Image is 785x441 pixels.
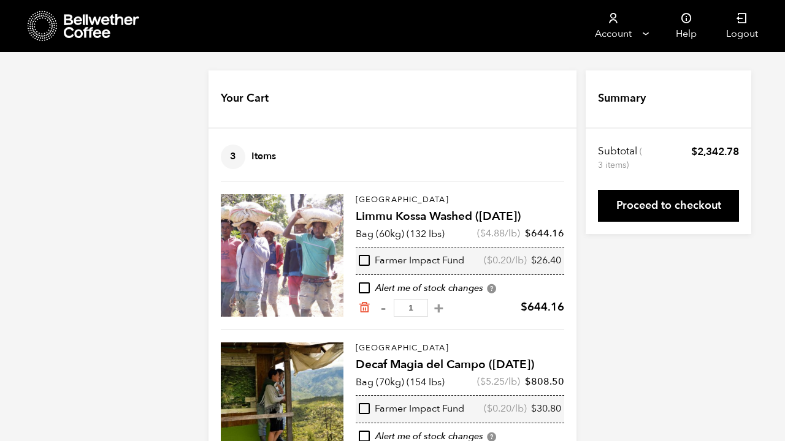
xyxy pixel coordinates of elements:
[487,402,492,415] span: $
[521,300,527,315] span: $
[356,356,564,374] h4: Decaf Magia del Campo ([DATE])
[691,145,697,159] span: $
[531,402,561,415] bdi: 30.80
[525,227,531,240] span: $
[394,299,428,317] input: Qty
[480,227,505,240] bdi: 4.88
[521,300,564,315] bdi: 644.16
[487,402,511,415] bdi: 0.20
[221,145,245,169] span: 3
[359,254,464,268] div: Farmer Impact Fund
[525,375,564,388] bdi: 808.50
[358,301,370,314] a: Remove from cart
[531,254,537,267] span: $
[356,194,564,206] p: [GEOGRAPHIC_DATA]
[531,402,537,415] span: $
[487,254,511,267] bdi: 0.20
[480,375,505,388] bdi: 5.25
[477,227,520,240] span: ( /lb)
[480,375,486,388] span: $
[356,208,564,225] h4: Limmu Kossa Washed ([DATE])
[598,145,644,171] th: Subtotal
[221,145,276,169] h4: Items
[598,91,646,107] h4: Summary
[356,375,445,390] p: Bag (70kg) (154 lbs)
[487,254,492,267] span: $
[484,402,527,416] span: ( /lb)
[431,302,446,314] button: +
[356,342,564,355] p: [GEOGRAPHIC_DATA]
[525,227,564,240] bdi: 644.16
[484,254,527,268] span: ( /lb)
[375,302,391,314] button: -
[477,375,520,388] span: ( /lb)
[480,227,486,240] span: $
[356,227,445,241] p: Bag (60kg) (132 lbs)
[221,91,269,107] h4: Your Cart
[691,145,739,159] bdi: 2,342.78
[356,282,564,295] div: Alert me of stock changes
[531,254,561,267] bdi: 26.40
[598,190,739,222] a: Proceed to checkout
[525,375,531,388] span: $
[359,402,464,416] div: Farmer Impact Fund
